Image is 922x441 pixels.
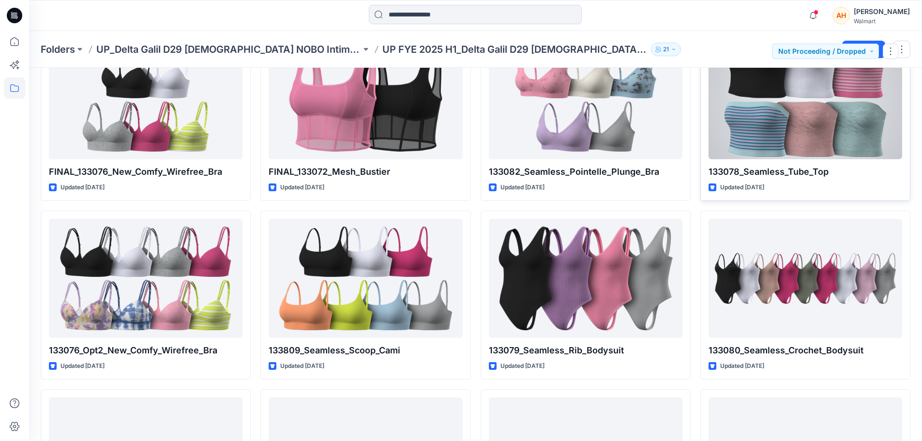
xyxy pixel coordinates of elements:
a: Folders [41,43,75,56]
a: 133078_Seamless_Tube_Top [709,40,902,159]
p: Updated [DATE] [280,182,324,193]
button: 21 [651,43,681,56]
button: New [842,41,885,58]
p: Updated [DATE] [280,361,324,371]
p: 133076_Opt2_New_Comfy_Wirefree_Bra [49,344,242,357]
p: Updated [DATE] [60,182,105,193]
p: Updated [DATE] [500,361,544,371]
p: Updated [DATE] [720,361,764,371]
p: Updated [DATE] [500,182,544,193]
a: 133082_Seamless_Pointelle_Plunge_Bra [489,40,682,159]
a: UP_Delta Galil D29 [DEMOGRAPHIC_DATA] NOBO Intimates [96,43,361,56]
p: Updated [DATE] [720,182,764,193]
a: 133809_Seamless_Scoop_Cami [269,219,462,338]
a: 133079_Seamless_Rib_Bodysuit [489,219,682,338]
p: 21 [663,44,669,55]
div: [PERSON_NAME] [854,6,910,17]
a: 133080_Seamless_Crochet_Bodysuit [709,219,902,338]
p: FINAL_133076_New_Comfy_Wirefree_Bra [49,165,242,179]
div: Walmart [854,17,910,25]
p: FINAL_133072_Mesh_Bustier [269,165,462,179]
a: 133076_Opt2_New_Comfy_Wirefree_Bra [49,219,242,338]
a: FINAL_133076_New_Comfy_Wirefree_Bra [49,40,242,159]
p: 133078_Seamless_Tube_Top [709,165,902,179]
a: FINAL_133072_Mesh_Bustier [269,40,462,159]
p: 133079_Seamless_Rib_Bodysuit [489,344,682,357]
div: AH [832,7,850,24]
p: Updated [DATE] [60,361,105,371]
p: 133080_Seamless_Crochet_Bodysuit [709,344,902,357]
p: 133809_Seamless_Scoop_Cami [269,344,462,357]
p: UP FYE 2025 H1_Delta Galil D29 [DEMOGRAPHIC_DATA] NOBO Bras [382,43,647,56]
p: 133082_Seamless_Pointelle_Plunge_Bra [489,165,682,179]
